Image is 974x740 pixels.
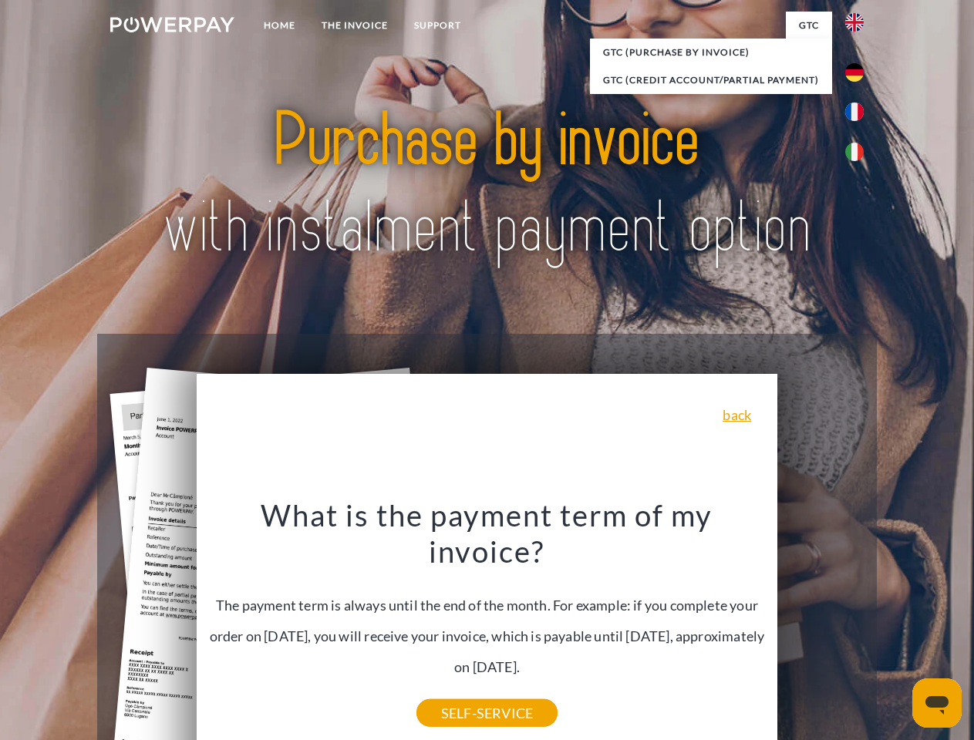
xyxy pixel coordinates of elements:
[206,496,769,570] h3: What is the payment term of my invoice?
[845,143,864,161] img: it
[845,63,864,82] img: de
[416,699,558,727] a: SELF-SERVICE
[590,66,832,94] a: GTC (Credit account/partial payment)
[723,408,751,422] a: back
[206,496,769,713] div: The payment term is always until the end of the month. For example: if you complete your order on...
[845,13,864,32] img: en
[308,12,401,39] a: THE INVOICE
[110,17,234,32] img: logo-powerpay-white.svg
[786,12,832,39] a: GTC
[845,103,864,121] img: fr
[590,39,832,66] a: GTC (Purchase by invoice)
[912,678,962,728] iframe: Button to launch messaging window
[147,74,827,295] img: title-powerpay_en.svg
[251,12,308,39] a: Home
[401,12,474,39] a: Support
